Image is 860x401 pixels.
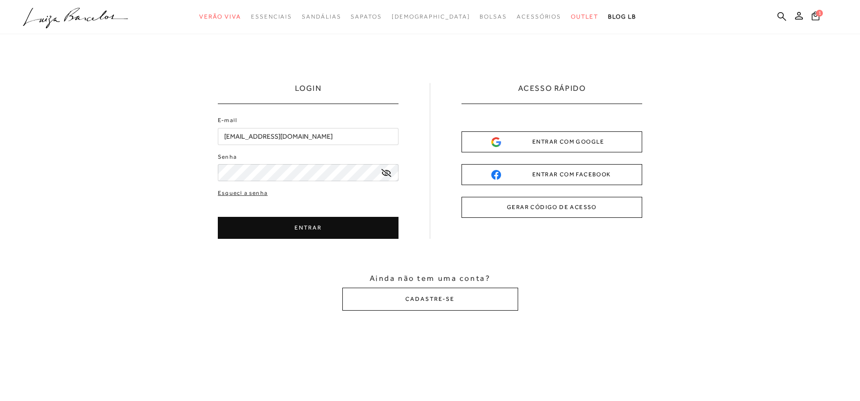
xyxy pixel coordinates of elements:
[571,8,598,26] a: noSubCategoriesText
[218,152,237,162] label: Senha
[218,217,399,239] button: ENTRAR
[518,83,586,104] h2: ACESSO RÁPIDO
[295,83,322,104] h1: LOGIN
[199,13,241,20] span: Verão Viva
[461,131,642,152] button: ENTRAR COM GOOGLE
[816,10,823,17] span: 1
[480,8,507,26] a: noSubCategoriesText
[218,116,237,125] label: E-mail
[199,8,241,26] a: noSubCategoriesText
[218,128,399,145] input: E-mail
[491,169,612,180] div: ENTRAR COM FACEBOOK
[517,8,561,26] a: noSubCategoriesText
[480,13,507,20] span: Bolsas
[461,164,642,185] button: ENTRAR COM FACEBOOK
[608,8,636,26] a: BLOG LB
[302,13,341,20] span: Sandálias
[251,13,292,20] span: Essenciais
[218,189,268,198] a: Esqueci a senha
[809,11,822,24] button: 1
[517,13,561,20] span: Acessórios
[381,169,391,176] a: exibir senha
[251,8,292,26] a: noSubCategoriesText
[392,8,470,26] a: noSubCategoriesText
[392,13,470,20] span: [DEMOGRAPHIC_DATA]
[608,13,636,20] span: BLOG LB
[461,197,642,218] button: GERAR CÓDIGO DE ACESSO
[351,8,381,26] a: noSubCategoriesText
[351,13,381,20] span: Sapatos
[491,137,612,147] div: ENTRAR COM GOOGLE
[571,13,598,20] span: Outlet
[342,288,518,311] button: CADASTRE-SE
[302,8,341,26] a: noSubCategoriesText
[370,273,490,284] span: Ainda não tem uma conta?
